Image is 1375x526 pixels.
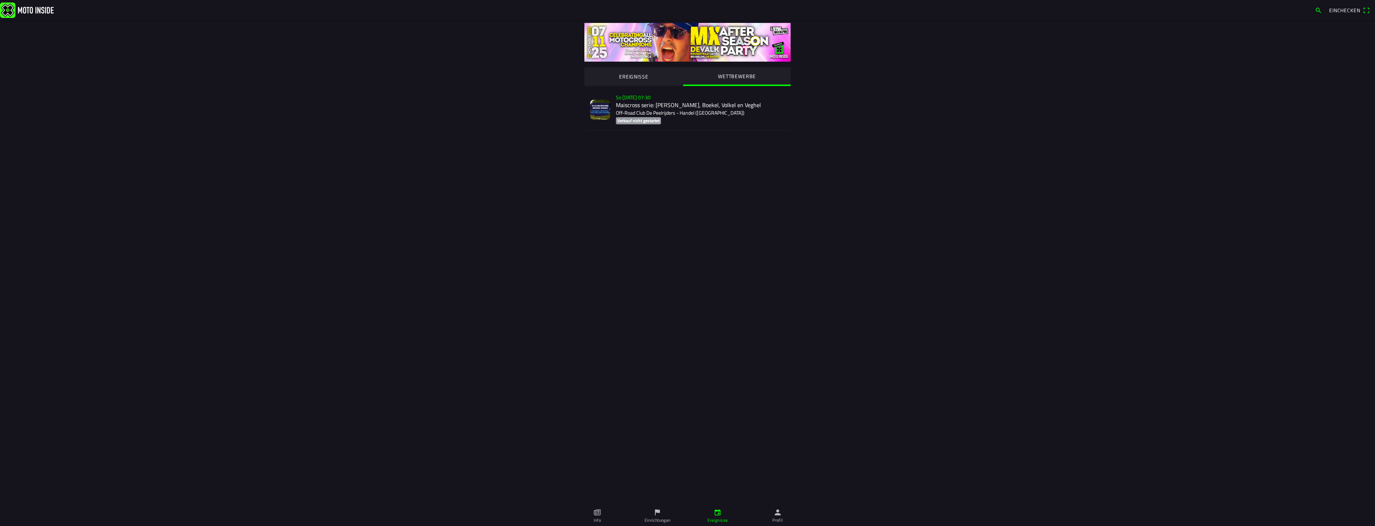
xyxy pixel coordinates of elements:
[772,517,783,523] ion-label: Profil
[1311,4,1326,16] a: search
[714,508,722,516] ion-icon: calendar
[1326,4,1374,16] a: Eincheckenqr scanner
[708,517,728,523] ion-label: Ereignisse
[774,508,782,516] ion-icon: person
[1329,6,1360,14] span: Einchecken
[653,508,661,516] ion-icon: flag
[645,517,671,523] ion-label: Einrichtungen
[590,100,610,120] img: YKryizFKRxiD05lDWpv2fgsSUD3Y6Y0SXhQtHQf9.jpg
[584,67,683,86] ion-segment-button: EREIGNISSE
[584,89,791,130] a: So [DATE] 07:30Maiscross serie: [PERSON_NAME], Boekel, Volkel en VeghelOff-Road Club De Peelrijde...
[593,508,601,516] ion-icon: paper
[584,23,791,62] img: yS2mQ5x6lEcu9W3BfYyVKNTZoCZvkN0rRC6TzDTC.jpg
[594,517,601,523] ion-label: Info
[683,67,791,86] ion-segment-button: WETTBEWERBE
